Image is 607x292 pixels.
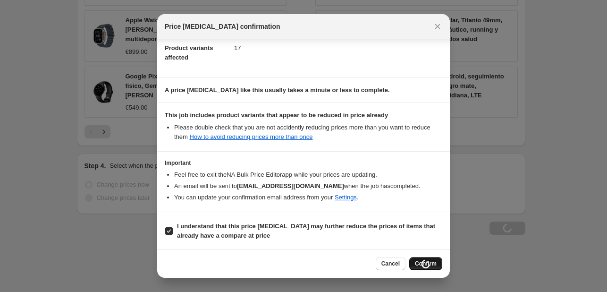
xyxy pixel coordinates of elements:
button: Close [431,20,444,33]
b: I understand that this price [MEDICAL_DATA] may further reduce the prices of items that already h... [177,223,435,239]
a: How to avoid reducing prices more than once [190,133,313,140]
span: Cancel [381,260,400,267]
li: Please double check that you are not accidently reducing prices more than you want to reduce them [174,123,442,142]
dd: 17 [234,35,442,60]
h3: Important [165,159,442,167]
button: Cancel [376,257,405,270]
li: An email will be sent to when the job has completed . [174,181,442,191]
b: [EMAIL_ADDRESS][DOMAIN_NAME] [237,182,344,189]
b: This job includes product variants that appear to be reduced in price already [165,112,388,119]
li: You can update your confirmation email address from your . [174,193,442,202]
li: Feel free to exit the NA Bulk Price Editor app while your prices are updating. [174,170,442,180]
a: Settings [335,194,357,201]
span: Price [MEDICAL_DATA] confirmation [165,22,280,31]
span: Product variants affected [165,44,213,61]
b: A price [MEDICAL_DATA] like this usually takes a minute or less to complete. [165,86,390,94]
